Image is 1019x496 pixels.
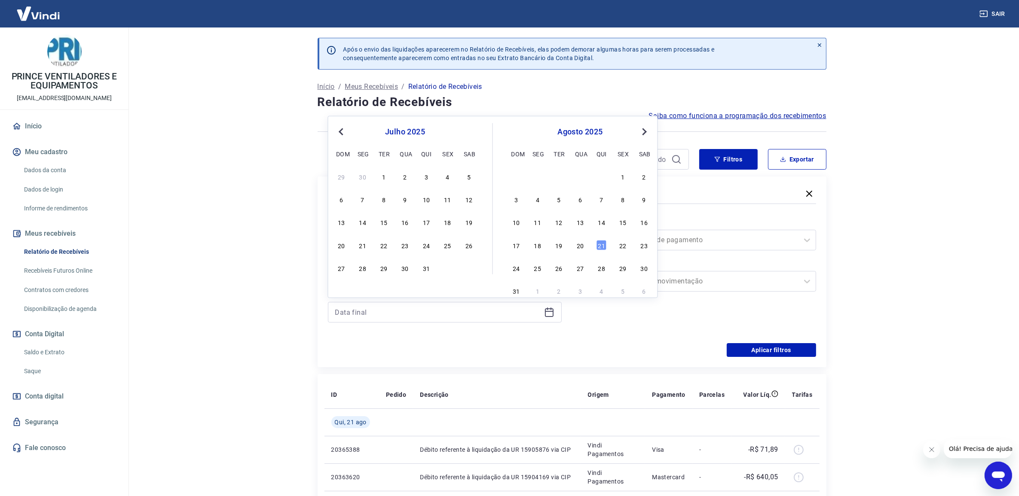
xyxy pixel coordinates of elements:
[10,143,118,161] button: Meu cadastro
[25,390,64,402] span: Conta digital
[575,240,585,250] div: Choose quarta-feira, 20 de agosto de 2025
[640,127,650,137] button: Next Month
[554,171,564,182] div: Choose terça-feira, 29 de julho de 2025
[554,240,564,250] div: Choose terça-feira, 19 de agosto de 2025
[379,263,389,273] div: Choose terça-feira, 29 de julho de 2025
[532,240,543,250] div: Choose segunda-feira, 18 de agosto de 2025
[597,263,607,273] div: Choose quinta-feira, 28 de agosto de 2025
[464,263,474,273] div: Choose sábado, 2 de agosto de 2025
[331,473,372,481] p: 20363620
[554,194,564,204] div: Choose terça-feira, 5 de agosto de 2025
[639,217,649,227] div: Choose sábado, 16 de agosto de 2025
[10,438,118,457] a: Fale conosco
[400,263,410,273] div: Choose quarta-feira, 30 de julho de 2025
[400,217,410,227] div: Choose quarta-feira, 16 de julho de 2025
[443,194,453,204] div: Choose sexta-feira, 11 de julho de 2025
[47,34,82,69] img: b59f5370-44df-4258-b4a3-1e30790ead46.jpeg
[421,194,431,204] div: Choose quinta-feira, 10 de julho de 2025
[17,94,112,103] p: [EMAIL_ADDRESS][DOMAIN_NAME]
[532,286,543,296] div: Choose segunda-feira, 1 de setembro de 2025
[575,148,585,158] div: qua
[532,217,543,227] div: Choose segunda-feira, 11 de agosto de 2025
[401,82,404,92] p: /
[421,171,431,182] div: Choose quinta-feira, 3 de julho de 2025
[699,445,725,454] p: -
[744,390,771,399] p: Valor Líq.
[345,82,398,92] a: Meus Recebíveis
[343,45,715,62] p: Após o envio das liquidações aparecerem no Relatório de Recebíveis, elas podem demorar algumas ho...
[639,286,649,296] div: Choose sábado, 6 de setembro de 2025
[464,148,474,158] div: sab
[420,473,574,481] p: Débito referente à liquidação da UR 15904169 via CIP
[575,263,585,273] div: Choose quarta-feira, 27 de agosto de 2025
[336,148,346,158] div: dom
[336,194,346,204] div: Choose domingo, 6 de julho de 2025
[464,217,474,227] div: Choose sábado, 19 de julho de 2025
[597,286,607,296] div: Choose quinta-feira, 4 de setembro de 2025
[532,148,543,158] div: seg
[400,148,410,158] div: qua
[532,194,543,204] div: Choose segunda-feira, 4 de agosto de 2025
[358,194,368,204] div: Choose segunda-feira, 7 de julho de 2025
[532,263,543,273] div: Choose segunda-feira, 25 de agosto de 2025
[639,240,649,250] div: Choose sábado, 23 de agosto de 2025
[575,194,585,204] div: Choose quarta-feira, 6 de agosto de 2025
[511,263,521,273] div: Choose domingo, 24 de agosto de 2025
[748,444,778,455] p: -R$ 71,89
[335,170,475,274] div: month 2025-07
[597,148,607,158] div: qui
[649,111,826,121] a: Saiba como funciona a programação dos recebimentos
[400,194,410,204] div: Choose quarta-feira, 9 de julho de 2025
[584,218,814,228] label: Forma de Pagamento
[358,240,368,250] div: Choose segunda-feira, 21 de julho de 2025
[618,263,628,273] div: Choose sexta-feira, 29 de agosto de 2025
[511,171,521,182] div: Choose domingo, 27 de julho de 2025
[744,472,778,482] p: -R$ 640,05
[639,263,649,273] div: Choose sábado, 30 de agosto de 2025
[336,240,346,250] div: Choose domingo, 20 de julho de 2025
[421,240,431,250] div: Choose quinta-feira, 24 de julho de 2025
[10,413,118,432] a: Segurança
[464,240,474,250] div: Choose sábado, 26 de julho de 2025
[21,161,118,179] a: Dados da conta
[510,127,651,137] div: agosto 2025
[510,170,651,297] div: month 2025-08
[21,362,118,380] a: Saque
[21,300,118,318] a: Disponibilização de agenda
[464,194,474,204] div: Choose sábado, 12 de julho de 2025
[618,171,628,182] div: Choose sexta-feira, 1 de agosto de 2025
[652,473,685,481] p: Mastercard
[358,148,368,158] div: seg
[10,325,118,344] button: Conta Digital
[421,148,431,158] div: qui
[511,240,521,250] div: Choose domingo, 17 de agosto de 2025
[338,82,341,92] p: /
[400,171,410,182] div: Choose quarta-feira, 2 de julho de 2025
[985,462,1012,489] iframe: Botão para abrir a janela de mensagens
[335,306,541,319] input: Data final
[443,217,453,227] div: Choose sexta-feira, 18 de julho de 2025
[699,149,758,170] button: Filtros
[511,194,521,204] div: Choose domingo, 3 de agosto de 2025
[618,217,628,227] div: Choose sexta-feira, 15 de agosto de 2025
[554,263,564,273] div: Choose terça-feira, 26 de agosto de 2025
[443,240,453,250] div: Choose sexta-feira, 25 de julho de 2025
[597,240,607,250] div: Choose quinta-feira, 21 de agosto de 2025
[618,148,628,158] div: sex
[318,82,335,92] a: Início
[386,390,406,399] p: Pedido
[10,224,118,243] button: Meus recebíveis
[21,281,118,299] a: Contratos com credores
[575,286,585,296] div: Choose quarta-feira, 3 de setembro de 2025
[358,263,368,273] div: Choose segunda-feira, 28 de julho de 2025
[336,171,346,182] div: Choose domingo, 29 de junho de 2025
[575,171,585,182] div: Choose quarta-feira, 30 de julho de 2025
[7,72,122,90] p: PRINCE VENTILADORES E EQUIPAMENTOS
[588,390,609,399] p: Origem
[358,171,368,182] div: Choose segunda-feira, 30 de junho de 2025
[443,263,453,273] div: Choose sexta-feira, 1 de agosto de 2025
[618,194,628,204] div: Choose sexta-feira, 8 de agosto de 2025
[618,240,628,250] div: Choose sexta-feira, 22 de agosto de 2025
